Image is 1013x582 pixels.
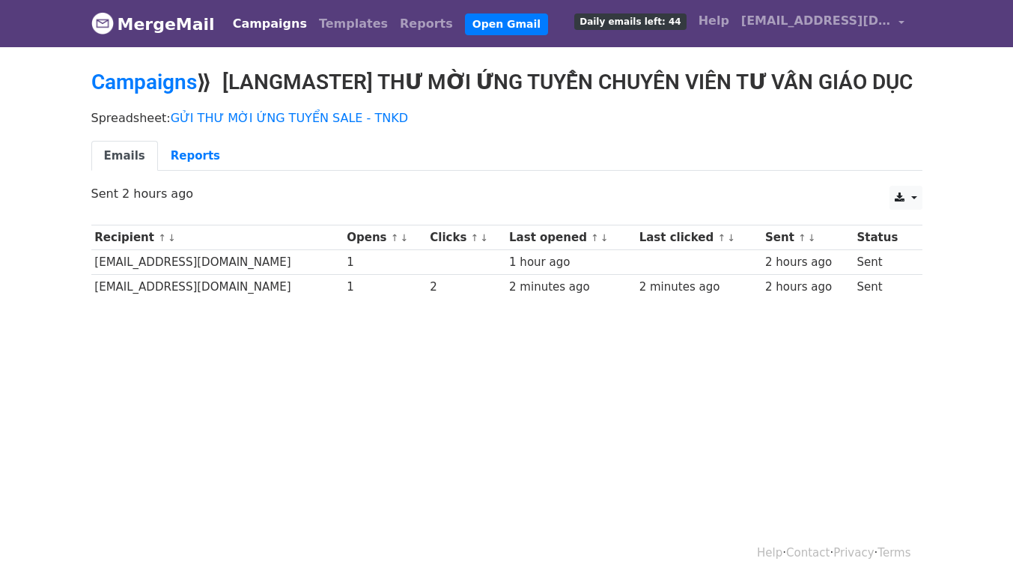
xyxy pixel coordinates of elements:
[854,275,913,300] td: Sent
[854,225,913,250] th: Status
[509,254,632,271] div: 1 hour ago
[91,250,344,275] td: [EMAIL_ADDRESS][DOMAIN_NAME]
[394,9,459,39] a: Reports
[786,546,830,560] a: Contact
[509,279,632,296] div: 2 minutes ago
[568,6,692,36] a: Daily emails left: 44
[465,13,548,35] a: Open Gmail
[798,232,806,243] a: ↑
[313,9,394,39] a: Templates
[426,225,505,250] th: Clicks
[91,70,922,95] h2: ⟫ [LANGMASTER] THƯ MỜI ỨNG TUYỂN CHUYÊN VIÊN TƯ VẤN GIÁO DỤC
[600,232,609,243] a: ↓
[505,225,636,250] th: Last opened
[158,141,233,172] a: Reports
[854,250,913,275] td: Sent
[591,232,599,243] a: ↑
[480,232,488,243] a: ↓
[91,141,158,172] a: Emails
[877,546,910,560] a: Terms
[765,279,850,296] div: 2 hours ago
[171,111,408,125] a: GỬI THƯ MỜI ỨNG TUYỂN SALE - TNKD
[808,232,816,243] a: ↓
[430,279,502,296] div: 2
[91,110,922,126] p: Spreadsheet:
[91,186,922,201] p: Sent 2 hours ago
[741,12,891,30] span: [EMAIL_ADDRESS][DOMAIN_NAME]
[391,232,399,243] a: ↑
[636,225,761,250] th: Last clicked
[735,6,910,41] a: [EMAIL_ADDRESS][DOMAIN_NAME]
[91,225,344,250] th: Recipient
[91,275,344,300] td: [EMAIL_ADDRESS][DOMAIN_NAME]
[761,225,853,250] th: Sent
[347,254,422,271] div: 1
[91,70,197,94] a: Campaigns
[693,6,735,36] a: Help
[471,232,479,243] a: ↑
[757,546,782,560] a: Help
[639,279,758,296] div: 2 minutes ago
[343,225,426,250] th: Opens
[158,232,166,243] a: ↑
[574,13,686,30] span: Daily emails left: 44
[91,8,215,40] a: MergeMail
[727,232,735,243] a: ↓
[717,232,725,243] a: ↑
[227,9,313,39] a: Campaigns
[347,279,422,296] div: 1
[765,254,850,271] div: 2 hours ago
[401,232,409,243] a: ↓
[168,232,176,243] a: ↓
[833,546,874,560] a: Privacy
[91,12,114,34] img: MergeMail logo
